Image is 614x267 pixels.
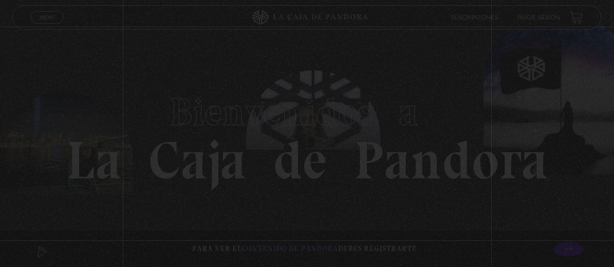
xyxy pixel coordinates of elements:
span: Menu [39,15,55,20]
span: Cerrar [36,23,59,30]
a: View your shopping cart [570,11,583,24]
a: Inicie sesión [518,15,561,21]
a: Suscripciones [451,15,498,21]
h1: La Caja de Pandora [66,80,548,187]
span: contenido de Pandora [242,244,338,253]
span: Bienvenidos a [169,89,445,135]
p: Para ver el debes registrarte [192,242,417,255]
